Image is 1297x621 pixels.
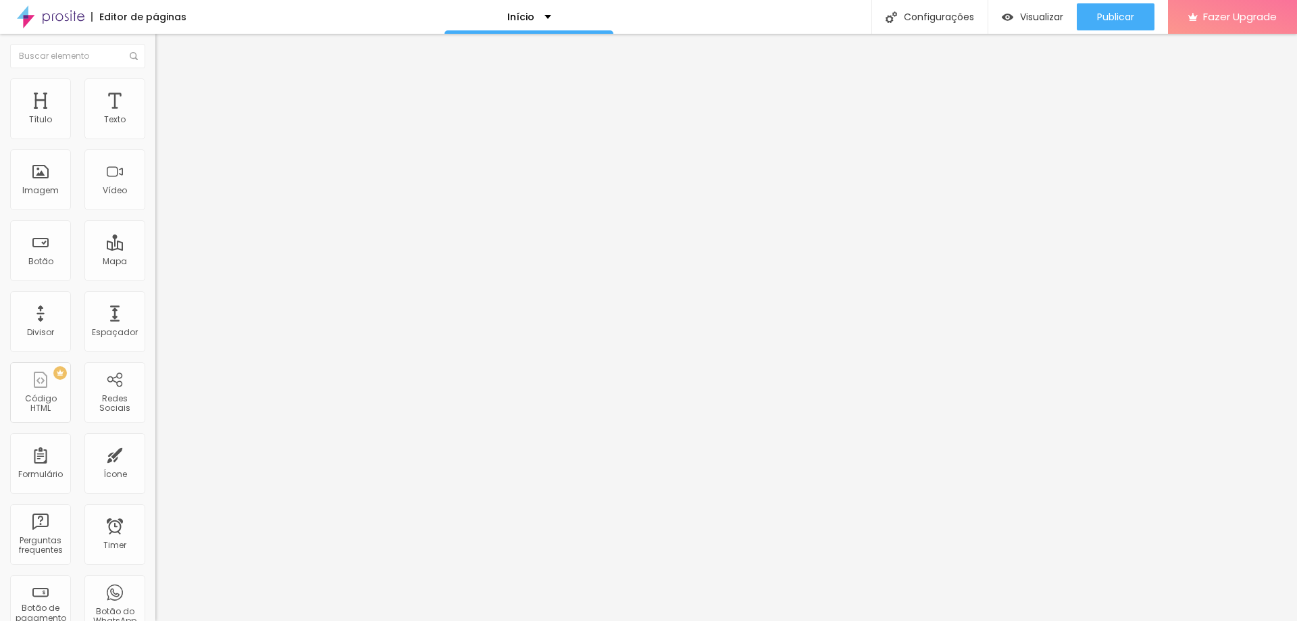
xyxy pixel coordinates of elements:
div: Botão [28,257,53,266]
div: Texto [104,115,126,124]
img: Icone [130,52,138,60]
div: Espaçador [92,328,138,337]
div: Imagem [22,186,59,195]
div: Ícone [103,470,127,479]
div: Editor de páginas [91,12,186,22]
p: Início [507,12,534,22]
span: Publicar [1097,11,1134,22]
img: Icone [886,11,897,23]
span: Visualizar [1020,11,1063,22]
div: Código HTML [14,394,67,414]
input: Buscar elemento [10,44,145,68]
button: Visualizar [988,3,1077,30]
span: Fazer Upgrade [1203,11,1277,22]
div: Formulário [18,470,63,479]
div: Redes Sociais [88,394,141,414]
button: Publicar [1077,3,1154,30]
div: Perguntas frequentes [14,536,67,555]
div: Divisor [27,328,54,337]
div: Mapa [103,257,127,266]
div: Timer [103,541,126,550]
img: view-1.svg [1002,11,1013,23]
div: Vídeo [103,186,127,195]
div: Título [29,115,52,124]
